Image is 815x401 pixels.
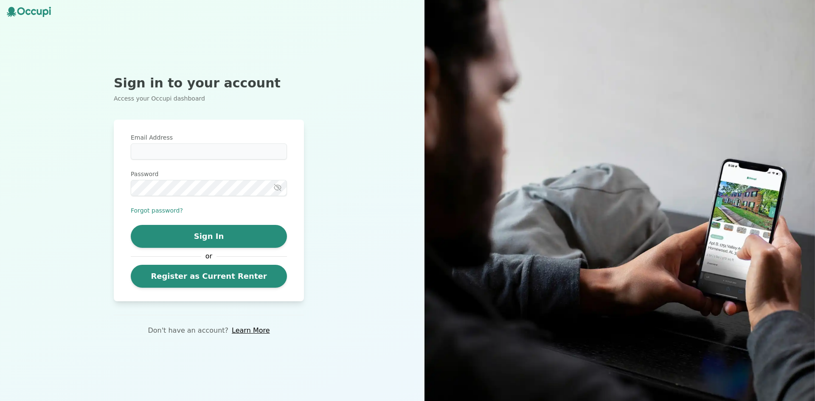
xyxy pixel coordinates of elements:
p: Access your Occupi dashboard [114,94,304,103]
a: Register as Current Renter [131,265,287,288]
a: Learn More [232,325,270,336]
button: Sign In [131,225,287,248]
p: Don't have an account? [148,325,228,336]
span: or [201,251,216,261]
h2: Sign in to your account [114,76,304,91]
label: Email Address [131,133,287,142]
label: Password [131,170,287,178]
button: Forgot password? [131,206,183,215]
